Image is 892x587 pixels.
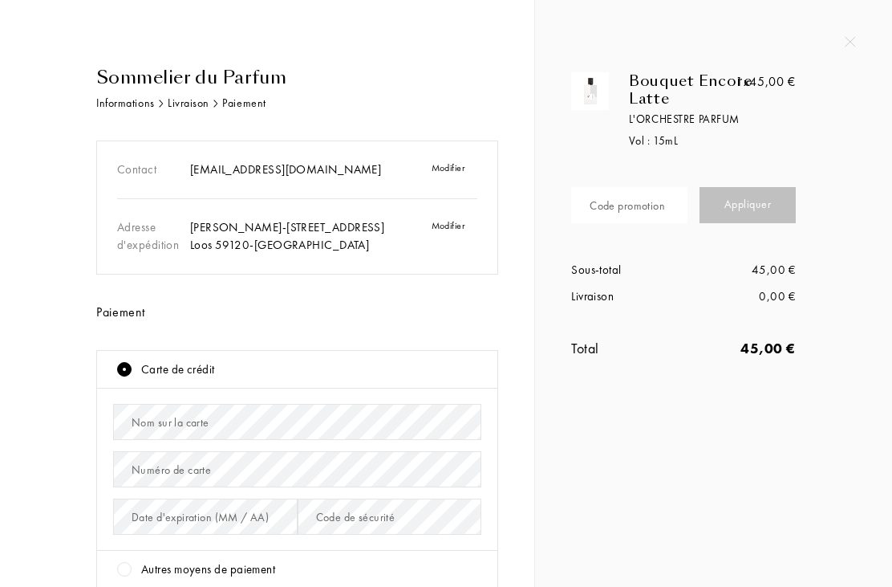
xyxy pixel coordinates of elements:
[316,509,395,526] div: Code de sécurité
[96,303,498,322] div: Paiement
[845,36,856,47] img: quit_onboard.svg
[141,361,215,379] div: Carte de crédit
[117,151,190,189] div: Contact
[590,198,665,214] div: Code promotion
[683,337,796,359] div: 45,00 €
[117,209,190,264] div: Adresse d'expédition
[575,76,605,106] img: XIH6VMNC2A.png
[96,95,155,112] div: Informations
[213,100,218,108] img: arr_black.svg
[96,64,498,91] div: Sommelier du Parfum
[629,111,759,128] div: L'Orchestre Parfum
[190,218,427,255] div: [PERSON_NAME] - [STREET_ADDRESS] Loos 59120 - [GEOGRAPHIC_DATA]
[571,287,683,306] div: Livraison
[683,287,796,306] div: 0,00 €
[571,337,683,359] div: Total
[571,261,683,279] div: Sous-total
[132,414,209,431] div: Nom sur la carte
[190,161,427,179] div: [EMAIL_ADDRESS][DOMAIN_NAME]
[132,462,211,479] div: Numéro de carte
[736,72,796,92] div: 45,00 €
[141,561,275,579] div: Autres moyens de paiement
[427,151,481,189] div: Modifier
[629,72,759,108] div: Bouquet Encore Latte
[629,132,759,149] div: Vol : 15 mL
[699,187,796,223] div: Appliquer
[222,95,266,112] div: Paiement
[159,100,164,108] img: arr_black.svg
[427,209,481,264] div: Modifier
[683,261,796,279] div: 45,00 €
[736,73,749,90] span: 1x
[168,95,209,112] div: Livraison
[132,509,269,526] div: Date d'expiration (MM / AA)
